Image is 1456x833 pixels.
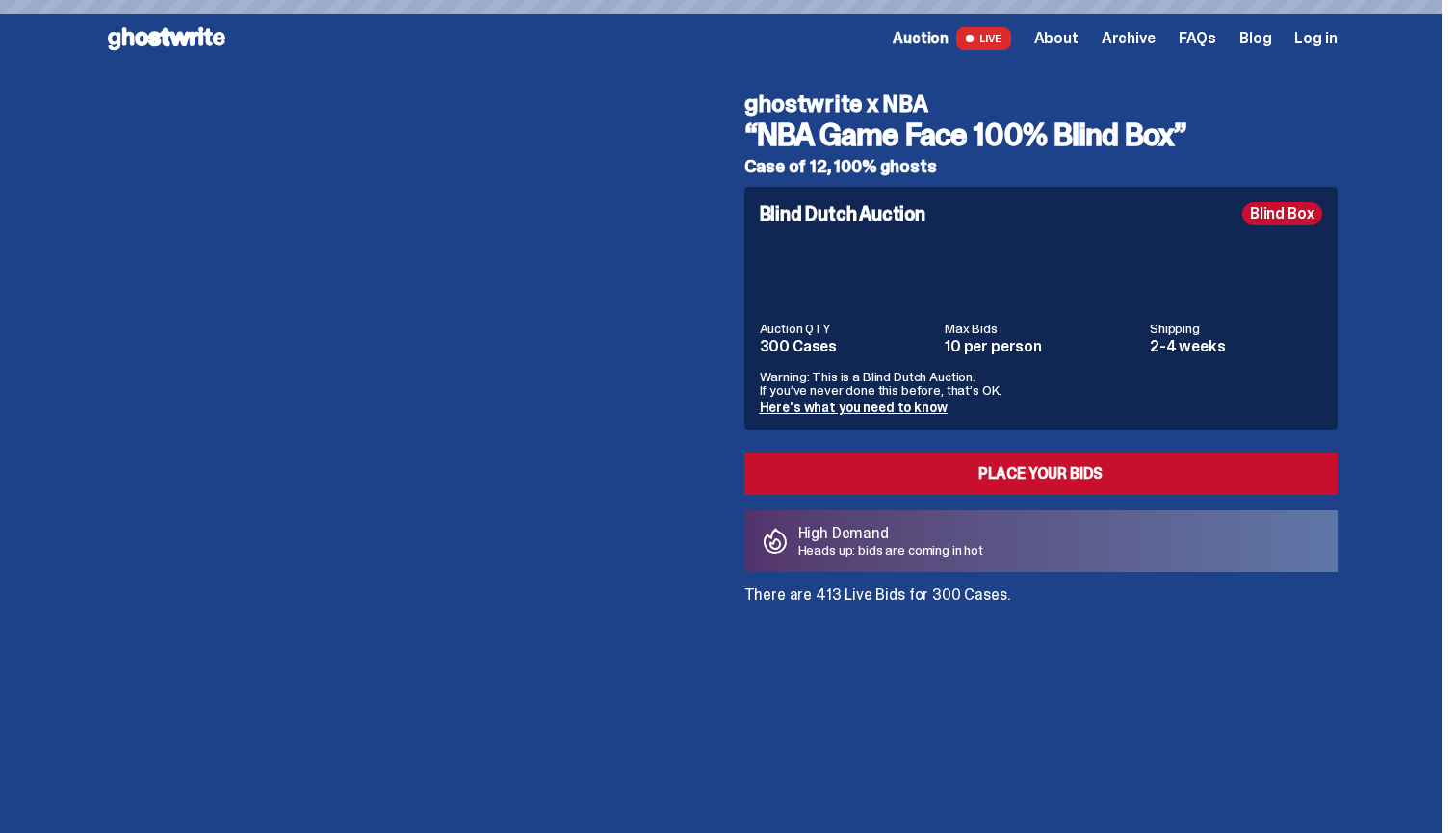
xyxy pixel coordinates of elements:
[1150,339,1322,354] dd: 2-4 weeks
[760,339,934,354] dd: 300 Cases
[1242,202,1322,225] div: Blind Box
[744,119,1338,150] h3: “NBA Game Face 100% Blind Box”
[760,399,948,416] a: Here's what you need to know
[760,370,1322,397] p: Warning: This is a Blind Dutch Auction. If you’ve never done this before, that’s OK.
[798,526,984,541] p: High Demand
[1150,322,1322,335] dt: Shipping
[1102,31,1156,46] a: Archive
[744,453,1338,495] a: Place your Bids
[945,339,1138,354] dd: 10 per person
[744,158,1338,175] h5: Case of 12, 100% ghosts
[760,322,934,335] dt: Auction QTY
[744,92,1338,116] h4: ghostwrite x NBA
[1239,31,1271,46] a: Blog
[893,31,949,46] span: Auction
[760,204,925,223] h4: Blind Dutch Auction
[893,27,1010,50] a: Auction LIVE
[798,543,984,557] p: Heads up: bids are coming in hot
[945,322,1138,335] dt: Max Bids
[1179,31,1216,46] a: FAQs
[744,587,1338,603] p: There are 413 Live Bids for 300 Cases.
[1294,31,1337,46] a: Log in
[1034,31,1079,46] a: About
[956,27,1011,50] span: LIVE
